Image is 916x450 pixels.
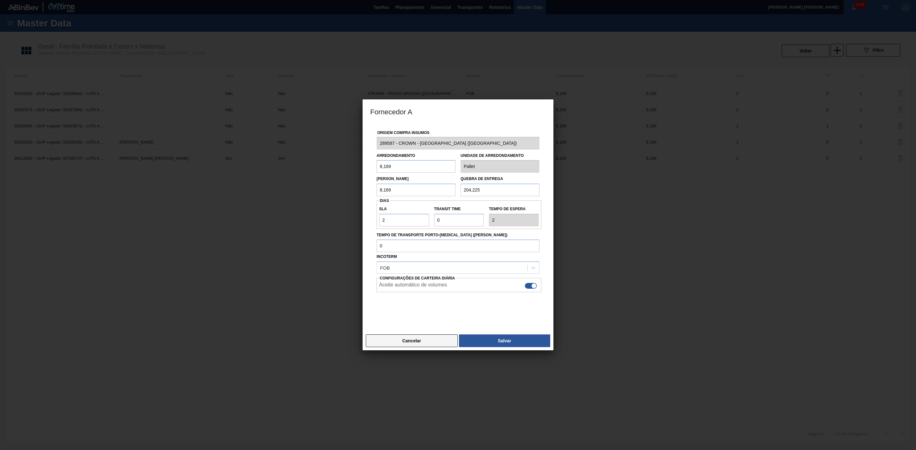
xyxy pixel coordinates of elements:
[380,265,390,271] div: FOB
[377,131,429,135] label: Origem Compra Insumos
[377,177,409,181] label: [PERSON_NAME]
[380,276,455,280] span: Configurações de Carteira Diária
[489,205,539,214] label: Tempo de espera
[377,231,539,240] label: Tempo de Transporte Porto-[MEDICAL_DATA] ([PERSON_NAME])
[363,99,553,124] h3: Fornecedor A
[366,334,458,347] button: Cancelar
[379,205,429,214] label: SLA
[379,282,447,290] label: Aceite automático de volumes
[377,254,397,259] label: Incoterm
[461,151,539,160] label: Unidade de arredondamento
[461,177,503,181] label: Quebra de entrega
[377,153,415,158] label: Arredondamento
[434,205,484,214] label: Transit Time
[377,274,539,292] div: Essa configuração habilita a criação automática de composição de carga do lado do fornecedor caso...
[380,198,389,203] span: Dias
[459,334,550,347] button: Salvar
